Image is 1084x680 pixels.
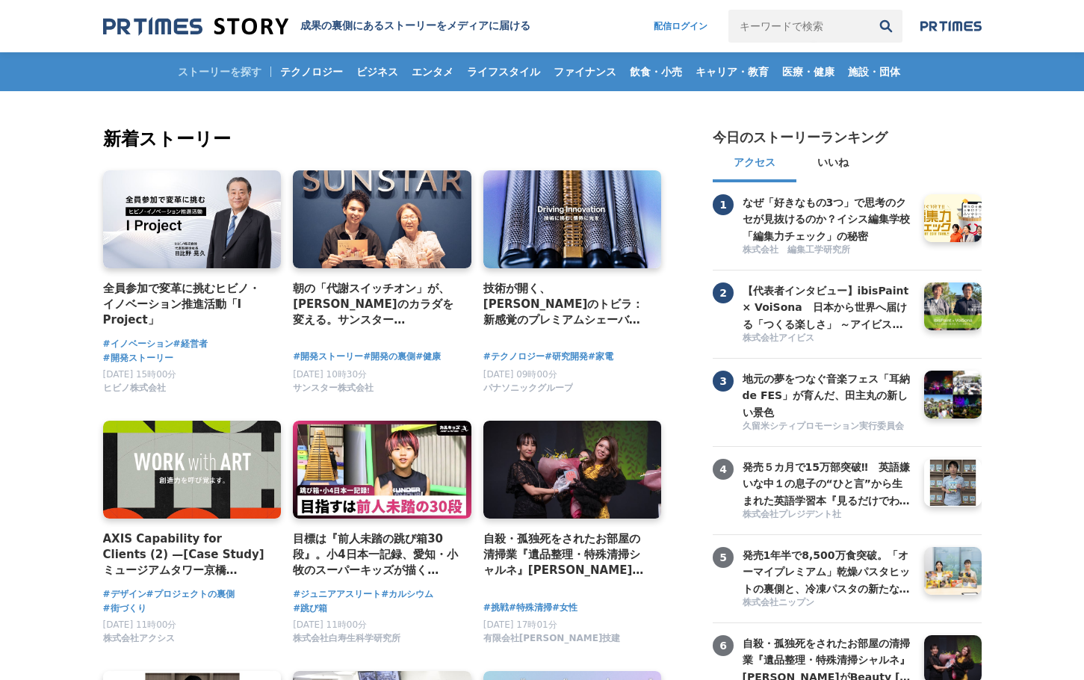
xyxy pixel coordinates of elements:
a: #テクノロジー [483,350,545,364]
a: #開発の裏側 [363,350,415,364]
button: 検索 [870,10,902,43]
span: パナソニックグループ [483,382,573,395]
span: 3 [713,371,734,392]
a: #開発ストーリー [103,351,173,365]
a: 全員参加で変革に挑むヒビノ・イノベーション推進活動「I Project」 [103,280,270,329]
span: 株式会社ニップン [743,596,814,609]
a: ヒビノ株式会社 [103,386,166,397]
a: テクノロジー [274,52,349,91]
a: ライフスタイル [461,52,546,91]
h3: 発売1年半で8,500万食突破。「オーマイプレミアム」乾燥パスタヒットの裏側と、冷凍パスタの新たな挑戦。徹底的な消費者起点で「おいしさ」を追求するニップンの歩み [743,547,913,597]
a: #プロジェクトの裏側 [146,587,235,602]
a: #健康 [415,350,441,364]
a: #家電 [588,350,613,364]
span: サンスター株式会社 [293,382,374,395]
a: 株式会社アイビス [743,332,913,346]
h4: 朝の「代謝スイッチオン」が、[PERSON_NAME]のカラダを変える。サンスター「[GEOGRAPHIC_DATA]」から生まれた、新しい健康飲料の開発舞台裏 [293,280,459,329]
a: #ジュニアアスリート [293,587,381,602]
h3: なぜ「好きなもの3つ」で思考のクセが見抜けるのか？イシス編集学校「編集力チェック」の秘密 [743,194,913,244]
a: 目標は『前人未踏の跳び箱30段』。小4日本一記録、愛知・小牧のスーパーキッズが描く[PERSON_NAME]とは？ [293,531,459,579]
a: #跳び箱 [293,602,327,616]
a: 株式会社プレジデント社 [743,508,913,522]
span: 医療・健康 [776,65,840,78]
span: ヒビノ株式会社 [103,382,166,395]
img: 成果の裏側にあるストーリーをメディアに届ける [103,16,288,37]
a: #女性 [552,601,577,615]
a: #研究開発 [545,350,588,364]
a: 株式会社ニップン [743,596,913,611]
span: 飲食・小売 [624,65,688,78]
span: 6 [713,635,734,656]
span: 施設・団体 [842,65,906,78]
h1: 成果の裏側にあるストーリーをメディアに届ける [300,19,530,33]
span: 株式会社アクシス [103,632,175,645]
a: なぜ「好きなもの3つ」で思考のクセが見抜けるのか？イシス編集学校「編集力チェック」の秘密 [743,194,913,242]
span: 久留米シティプロモーション実行委員会 [743,420,904,433]
span: [DATE] 10時30分 [293,369,367,380]
span: ビジネス [350,65,404,78]
a: 有限会社[PERSON_NAME]技建 [483,637,621,647]
h3: 地元の夢をつなぐ音楽フェス「耳納 de FES」が育んだ、田主丸の新しい景色 [743,371,913,421]
span: 株式会社白寿生科学研究所 [293,632,400,645]
a: サンスター株式会社 [293,386,374,397]
a: 成果の裏側にあるストーリーをメディアに届ける 成果の裏側にあるストーリーをメディアに届ける [103,16,530,37]
a: 久留米シティプロモーション実行委員会 [743,420,913,434]
span: ファイナンス [548,65,622,78]
span: [DATE] 15時00分 [103,369,177,380]
button: アクセス [713,146,796,182]
h2: 新着ストーリー [103,126,665,152]
img: prtimes [920,20,982,32]
span: エンタメ [406,65,459,78]
a: 株式会社 編集工学研究所 [743,244,913,258]
span: 有限会社[PERSON_NAME]技建 [483,632,621,645]
a: #開発ストーリー [293,350,363,364]
span: 5 [713,547,734,568]
a: 自殺・孤独死をされたお部屋の清掃業『遺品整理・特殊清掃シャルネ』[PERSON_NAME]がBeauty [GEOGRAPHIC_DATA][PERSON_NAME][GEOGRAPHIC_DA... [483,531,650,579]
a: #カルシウム [381,587,433,602]
span: 1 [713,194,734,215]
a: #街づくり [103,602,146,616]
span: 株式会社アイビス [743,332,814,344]
span: キャリア・教育 [690,65,775,78]
h3: 発売５カ月で15万部突破‼ 英語嫌いな中１の息子の“ひと言”から生まれた英語学習本『見るだけでわかる‼ 英語ピクト図鑑』異例ヒットの要因 [743,459,913,509]
a: 飲食・小売 [624,52,688,91]
a: #挑戦 [483,601,509,615]
a: 【代表者インタビュー】ibisPaint × VoiSona 日本から世界へ届ける「つくる楽しさ」 ～アイビスがテクノスピーチと挑戦する、新しい創作文化の形成～ [743,282,913,330]
a: 医療・健康 [776,52,840,91]
a: 発売1年半で8,500万食突破。「オーマイプレミアム」乾燥パスタヒットの裏側と、冷凍パスタの新たな挑戦。徹底的な消費者起点で「おいしさ」を追求するニップンの歩み [743,547,913,595]
a: 発売５カ月で15万部突破‼ 英語嫌いな中１の息子の“ひと言”から生まれた英語学習本『見るだけでわかる‼ 英語ピクト図鑑』異例ヒットの要因 [743,459,913,507]
a: 株式会社白寿生科学研究所 [293,637,400,647]
a: #特殊清掃 [509,601,552,615]
span: [DATE] 11時00分 [103,619,177,630]
a: パナソニックグループ [483,386,573,397]
a: #イノベーション [103,337,173,351]
span: 2 [713,282,734,303]
span: 4 [713,459,734,480]
a: ファイナンス [548,52,622,91]
a: 技術が開く、[PERSON_NAME]のトビラ：新感覚のプレミアムシェーバー「ラムダッシュ パームイン」 [483,280,650,329]
a: #デザイン [103,587,146,602]
a: AXIS Capability for Clients (2) —[Case Study] ミュージアムタワー京橋 「WORK with ART」 [103,531,270,579]
span: #経営者 [173,337,208,351]
a: ビジネス [350,52,404,91]
h3: 【代表者インタビュー】ibisPaint × VoiSona 日本から世界へ届ける「つくる楽しさ」 ～アイビスがテクノスピーチと挑戦する、新しい創作文化の形成～ [743,282,913,333]
a: 配信ログイン [639,10,722,43]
